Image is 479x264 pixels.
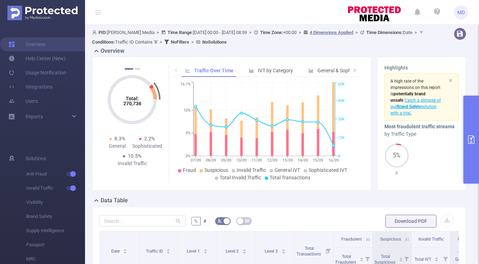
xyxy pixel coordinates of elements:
span: Traffic Over Time [194,68,233,73]
a: Help Center (New) [9,51,66,66]
i: icon: caret-up [435,256,439,258]
div: Sort [123,248,127,252]
tspan: 0% [186,154,191,158]
span: # [203,218,207,224]
span: 5% [385,153,409,158]
div: by Traffic Type and Level 1 [384,182,459,190]
b: Time Range: [168,30,193,35]
span: 8.3% [114,136,125,141]
span: Suspicious [380,237,401,242]
i: icon: caret-up [203,248,207,250]
tspan: 5% [186,131,191,136]
tspan: 09/09 [221,158,231,163]
span: > [154,30,161,35]
div: General [102,142,132,150]
tspan: 16.1% [180,82,191,87]
span: > [297,30,303,35]
i: icon: caret-down [281,251,285,253]
b: Brand Safety [397,104,421,109]
input: Search... [100,215,186,226]
a: Usage Notification [9,66,66,80]
div: Sort [281,248,286,252]
button: icon: close [449,77,453,84]
span: > [247,30,254,35]
i: icon: user [92,30,98,35]
tspan: 15/09 [313,158,323,163]
a: Users [9,94,38,108]
span: is [390,91,426,103]
h2: Data Table [101,196,128,205]
span: Traffic ID [146,249,164,254]
i: icon: caret-down [360,259,364,261]
b: potentially brand unsafe [390,91,426,103]
span: Date [111,249,121,254]
i: icon: caret-up [399,256,403,258]
tspan: 11/09 [252,158,262,163]
tspan: 0 [338,154,340,158]
b: Most fraudulent traffic streams [384,124,455,129]
i: icon: left [174,68,178,72]
u: 4 Dimensions Applied [310,30,353,35]
button: 2 [135,68,140,69]
a: Overview [9,37,46,51]
i: icon: caret-down [242,251,246,253]
span: Total Invalid Traffic [220,175,261,180]
b: Time Dimensions : [366,30,403,35]
tspan: 270,736 [123,101,141,106]
span: General & Sophisticated IVT by Category [317,68,406,73]
i: icon: caret-up [123,248,127,250]
i: icon: caret-down [167,251,170,253]
b: PID: [98,30,107,35]
a: Reports [26,109,43,124]
span: A high rate of the impressions on this report [390,79,440,90]
a: Integrations [9,80,52,94]
i: icon: bar-chart [249,68,254,73]
span: > [158,39,164,45]
b: Time Zone: [260,30,283,35]
i: icon: caret-down [123,251,127,253]
tspan: 30K [338,117,345,122]
i: icon: caret-up [242,248,246,250]
img: Protected Media [7,6,78,20]
h2: Overview [101,47,124,55]
span: IVT by Category [258,68,293,73]
span: > [412,30,419,35]
i: icon: bar-chart [309,68,314,73]
span: Total Transactions [270,175,310,180]
span: Reports [26,114,43,119]
span: Invalid Traffic [418,237,444,242]
span: Sophisticated IVT [309,167,347,173]
span: 10.5% [128,153,141,159]
span: Total Transactions [297,246,322,257]
span: Level 2 [226,249,240,254]
h3: Highlights [384,64,459,72]
div: Sort [203,248,208,252]
i: icon: bg-colors [218,219,222,223]
i: icon: caret-down [435,259,439,261]
span: Invalid Traffic [26,181,85,195]
span: MD [457,5,465,19]
i: icon: caret-down [203,251,207,253]
span: Invalid Traffic [237,167,266,173]
span: Fraud [183,167,196,173]
button: 1 [125,68,133,69]
span: Passport [26,238,85,252]
b: No Solutions [202,39,227,45]
div: Sort [360,256,364,260]
span: [PERSON_NAME] Media [DATE] 00:00 - [DATE] 08:59 +00:00 [92,30,426,45]
tspan: 08/09 [205,158,216,163]
tspan: 10% [184,108,191,113]
tspan: 07/09 [190,158,201,163]
i: icon: table [245,219,249,223]
i: icon: close [449,78,453,83]
p: 8 [384,170,409,177]
div: Sophisticated [132,142,162,150]
tspan: 16/09 [328,158,338,163]
span: Catch a glimpse of our solution with a trial. [390,98,441,116]
span: % [194,218,198,224]
span: Traffic ID Contains '8' [92,39,158,45]
span: Suspicious [204,167,228,173]
button: Download PDF [385,215,436,228]
i: icon: caret-up [281,248,285,250]
span: Level 3 [265,249,279,254]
